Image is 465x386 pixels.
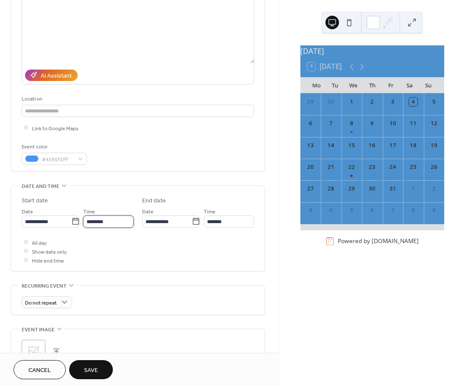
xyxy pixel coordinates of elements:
div: 9 [368,119,376,128]
span: Date [142,207,154,216]
span: #4595F2FF [42,155,73,164]
div: 4 [327,206,335,215]
span: Recurring event [22,282,67,291]
div: 1 [347,98,356,106]
div: Fr [381,77,400,93]
div: 5 [430,98,438,106]
div: Start date [22,196,48,205]
div: 14 [327,141,335,150]
div: 24 [389,163,397,171]
div: 27 [306,185,315,193]
div: 29 [306,98,315,106]
span: Show date only [32,247,67,256]
div: 21 [327,163,335,171]
div: 6 [306,119,315,128]
div: 28 [327,185,335,193]
div: 8 [409,206,417,215]
div: 6 [368,206,376,215]
div: 8 [347,119,356,128]
div: End date [142,196,166,205]
span: Cancel [28,366,51,375]
div: 4 [409,98,417,106]
div: Mo [307,77,326,93]
span: Hide end time [32,256,64,265]
div: 30 [368,185,376,193]
div: 31 [389,185,397,193]
span: All day [32,238,47,247]
div: 26 [430,163,438,171]
div: 25 [409,163,417,171]
div: 19 [430,141,438,150]
div: We [344,77,363,93]
div: 12 [430,119,438,128]
div: 17 [389,141,397,150]
span: Date and time [22,182,59,191]
div: Su [419,77,437,93]
button: Save [69,360,113,379]
div: ; [22,340,45,364]
div: 29 [347,185,356,193]
div: 7 [389,206,397,215]
div: 23 [368,163,376,171]
div: 16 [368,141,376,150]
div: 30 [327,98,335,106]
span: Do not repeat [25,298,57,308]
span: Save [84,366,98,375]
span: Event image [22,325,55,334]
a: [DOMAIN_NAME] [372,237,419,245]
div: 7 [327,119,335,128]
div: AI Assistant [41,71,72,80]
div: Th [363,77,381,93]
div: Powered by [338,237,419,245]
div: Location [22,95,252,103]
span: Link to Google Maps [32,124,78,133]
div: 1 [409,185,417,193]
div: 3 [306,206,315,215]
div: 3 [389,98,397,106]
div: 13 [306,141,315,150]
div: Tu [326,77,345,93]
div: Event color [22,143,85,151]
span: Date [22,207,33,216]
div: 20 [306,163,315,171]
div: 2 [430,185,438,193]
div: 22 [347,163,356,171]
span: Time [204,207,216,216]
div: 10 [389,119,397,128]
div: 18 [409,141,417,150]
div: 9 [430,206,438,215]
div: [DATE] [300,45,444,56]
span: Time [83,207,95,216]
button: AI Assistant [25,70,78,81]
div: 2 [368,98,376,106]
div: 15 [347,141,356,150]
div: 5 [347,206,356,215]
div: Sa [400,77,419,93]
button: Cancel [14,360,66,379]
div: 11 [409,119,417,128]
